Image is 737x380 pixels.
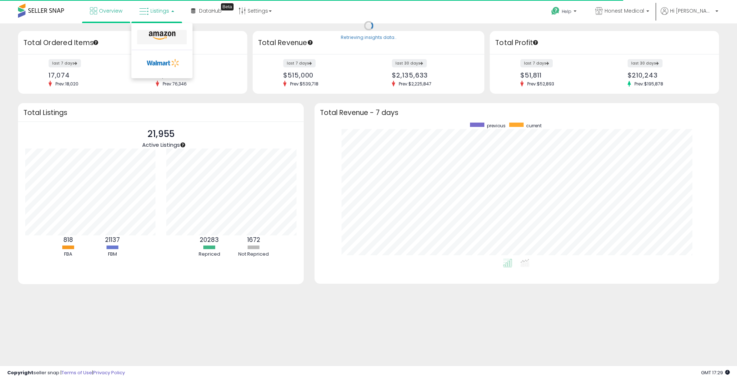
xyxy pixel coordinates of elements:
[628,71,706,79] div: $210,243
[628,59,663,67] label: last 30 days
[392,59,427,67] label: last 30 days
[524,81,558,87] span: Prev: $52,893
[286,81,322,87] span: Prev: $539,718
[63,235,73,244] b: 818
[395,81,435,87] span: Prev: $2,225,847
[670,7,713,14] span: Hi [PERSON_NAME]
[551,6,560,16] i: Get Help
[49,71,127,79] div: 17,074
[247,235,260,244] b: 1672
[159,81,190,87] span: Prev: 76,346
[150,7,169,14] span: Listings
[341,35,397,41] div: Retrieving insights data..
[91,251,134,258] div: FBM
[142,141,180,149] span: Active Listings
[283,59,316,67] label: last 7 days
[520,71,599,79] div: $51,811
[283,71,363,79] div: $515,000
[142,127,180,141] p: 21,955
[49,59,81,67] label: last 7 days
[99,7,122,14] span: Overview
[156,71,235,79] div: 71,985
[232,251,275,258] div: Not Repriced
[52,81,82,87] span: Prev: 18,020
[605,7,644,14] span: Honest Medical
[526,123,542,129] span: current
[221,3,234,10] div: Tooltip anchor
[23,110,298,115] h3: Total Listings
[487,123,506,129] span: previous
[392,71,472,79] div: $2,135,633
[105,235,120,244] b: 21137
[92,39,99,46] div: Tooltip anchor
[546,1,584,23] a: Help
[23,38,242,48] h3: Total Ordered Items
[631,81,667,87] span: Prev: $195,878
[520,59,553,67] label: last 7 days
[188,251,231,258] div: Repriced
[199,7,222,14] span: DataHub
[200,235,219,244] b: 20283
[495,38,714,48] h3: Total Profit
[307,39,313,46] div: Tooltip anchor
[661,7,718,23] a: Hi [PERSON_NAME]
[180,142,186,148] div: Tooltip anchor
[532,39,539,46] div: Tooltip anchor
[258,38,479,48] h3: Total Revenue
[320,110,714,115] h3: Total Revenue - 7 days
[47,251,90,258] div: FBA
[562,8,571,14] span: Help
